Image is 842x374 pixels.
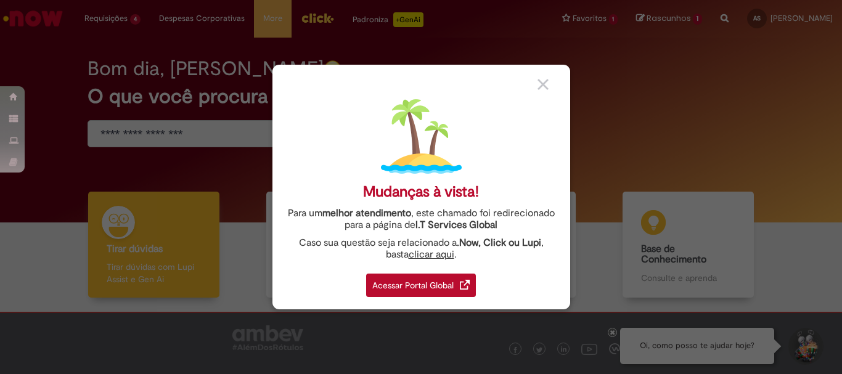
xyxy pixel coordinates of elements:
strong: .Now, Click ou Lupi [457,237,541,249]
div: Caso sua questão seja relacionado a , basta . [282,237,561,261]
div: Mudanças à vista! [363,183,479,201]
a: Acessar Portal Global [366,267,476,297]
img: close_button_grey.png [537,79,549,90]
div: Para um , este chamado foi redirecionado para a página de [282,208,561,231]
img: island.png [381,96,462,177]
img: redirect_link.png [460,280,470,290]
a: clicar aqui [409,242,454,261]
strong: melhor atendimento [322,207,411,219]
div: Acessar Portal Global [366,274,476,297]
a: I.T Services Global [415,212,497,231]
